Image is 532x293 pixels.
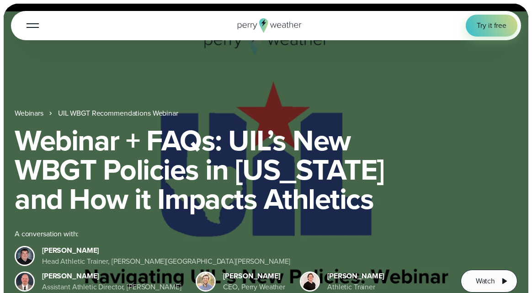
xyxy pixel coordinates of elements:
button: Watch [461,270,517,293]
div: [PERSON_NAME] [42,271,181,282]
a: UIL WBGT Recommendations Webinar [58,108,178,119]
div: A conversation with: [15,229,446,240]
img: Mike Hopper Headshot [16,247,33,265]
a: Webinars [15,108,43,119]
nav: Breadcrumb [15,108,517,119]
a: Try it free [466,15,517,37]
div: [PERSON_NAME] [223,271,285,282]
div: Athletic Trainer [327,282,384,293]
div: Head Athletic Trainer, [PERSON_NAME][GEOGRAPHIC_DATA][PERSON_NAME] [42,256,290,267]
div: [PERSON_NAME] [42,245,290,256]
img: Colin Perry, CEO of Perry Weather [197,273,214,290]
span: Watch [476,276,495,287]
div: Assistant Athletic Director, [PERSON_NAME] [42,282,181,293]
div: [PERSON_NAME] [327,271,384,282]
span: Try it free [477,20,506,31]
div: CEO, Perry Weather [223,282,285,293]
h1: Webinar + FAQs: UIL’s New WBGT Policies in [US_STATE] and How it Impacts Athletics [15,126,517,214]
img: Josh Woodall Bryan ISD [16,273,33,290]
